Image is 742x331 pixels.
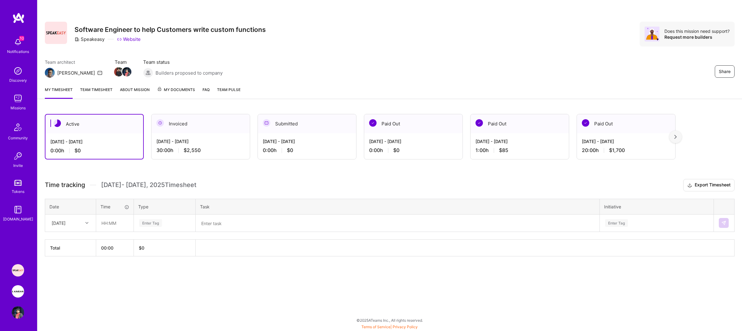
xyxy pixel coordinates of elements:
[369,119,377,127] img: Paid Out
[715,65,735,78] button: Share
[10,264,26,277] a: Speakeasy: Software Engineer to help Customers write custom functions
[12,285,24,298] img: Langan: AI-Copilot for Environmental Site Assessment
[11,120,25,135] img: Community
[9,77,27,84] div: Discovery
[157,86,195,99] a: My Documents
[287,147,293,154] span: $0
[96,239,134,256] th: 00:00
[134,199,196,214] th: Type
[75,147,81,154] span: $0
[50,147,138,154] div: 0:00 h
[12,264,24,277] img: Speakeasy: Software Engineer to help Customers write custom functions
[471,114,569,133] div: Paid Out
[12,203,24,216] img: guide book
[258,114,356,133] div: Submitted
[582,147,670,154] div: 20:00 h
[45,199,96,214] th: Date
[151,114,250,133] div: Invoiced
[645,27,659,41] img: Avatar
[674,135,677,139] img: right
[45,22,67,44] img: Company Logo
[96,215,133,231] input: HH:MM
[19,36,24,41] span: 10
[85,221,88,224] i: icon Chevron
[719,68,731,75] span: Share
[100,203,129,210] div: Time
[157,86,195,93] span: My Documents
[156,147,245,154] div: 30:00 h
[156,119,164,127] img: Invoiced
[80,86,113,99] a: Team timesheet
[263,119,270,127] img: Submitted
[687,182,692,189] i: icon Download
[117,36,141,42] a: Website
[115,59,131,65] span: Team
[393,147,399,154] span: $0
[14,180,22,186] img: tokens
[609,147,625,154] span: $1,700
[196,199,600,214] th: Task
[45,86,73,99] a: My timesheet
[120,86,150,99] a: About Mission
[499,147,508,154] span: $85
[101,181,196,189] span: [DATE] - [DATE] , 2025 Timesheet
[369,147,458,154] div: 0:00 h
[475,147,564,154] div: 1:00 h
[12,65,24,77] img: discovery
[604,203,709,210] div: Initiative
[664,28,730,34] div: Does this mission need support?
[12,36,24,48] img: bell
[12,306,24,319] img: User Avatar
[184,147,201,154] span: $2,550
[203,86,210,99] a: FAQ
[393,324,418,329] a: Privacy Policy
[217,87,241,92] span: Team Pulse
[12,92,24,105] img: teamwork
[139,245,144,250] span: $ 0
[577,114,675,133] div: Paid Out
[115,67,123,77] a: Team Member Avatar
[582,119,589,127] img: Paid Out
[122,67,131,76] img: Team Member Avatar
[7,48,29,55] div: Notifications
[75,37,79,42] i: icon CompanyGray
[53,120,61,127] img: Active
[664,34,730,40] div: Request more builders
[45,239,96,256] th: Total
[11,105,26,111] div: Missions
[263,138,351,145] div: [DATE] - [DATE]
[123,67,131,77] a: Team Member Avatar
[45,68,55,78] img: Team Architect
[37,312,742,328] div: © 2025 ATeams Inc., All rights reserved.
[364,114,463,133] div: Paid Out
[361,324,418,329] span: |
[52,220,66,226] div: [DATE]
[12,188,24,195] div: Tokens
[10,306,26,319] a: User Avatar
[721,220,726,225] img: Submit
[143,68,153,78] img: Builders proposed to company
[361,324,390,329] a: Terms of Service
[45,181,85,189] span: Time tracking
[369,138,458,145] div: [DATE] - [DATE]
[605,218,628,228] div: Enter Tag
[475,119,483,127] img: Paid Out
[582,138,670,145] div: [DATE] - [DATE]
[683,179,735,191] button: Export Timesheet
[12,12,25,24] img: logo
[50,138,138,145] div: [DATE] - [DATE]
[475,138,564,145] div: [DATE] - [DATE]
[217,86,241,99] a: Team Pulse
[12,150,24,162] img: Invite
[75,36,104,42] div: Speakeasy
[13,162,23,169] div: Invite
[139,218,162,228] div: Enter Tag
[45,59,102,65] span: Team architect
[263,147,351,154] div: 0:00 h
[75,26,266,33] h3: Software Engineer to help Customers write custom functions
[156,138,245,145] div: [DATE] - [DATE]
[10,285,26,298] a: Langan: AI-Copilot for Environmental Site Assessment
[45,115,143,133] div: Active
[3,216,33,222] div: [DOMAIN_NAME]
[114,67,123,76] img: Team Member Avatar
